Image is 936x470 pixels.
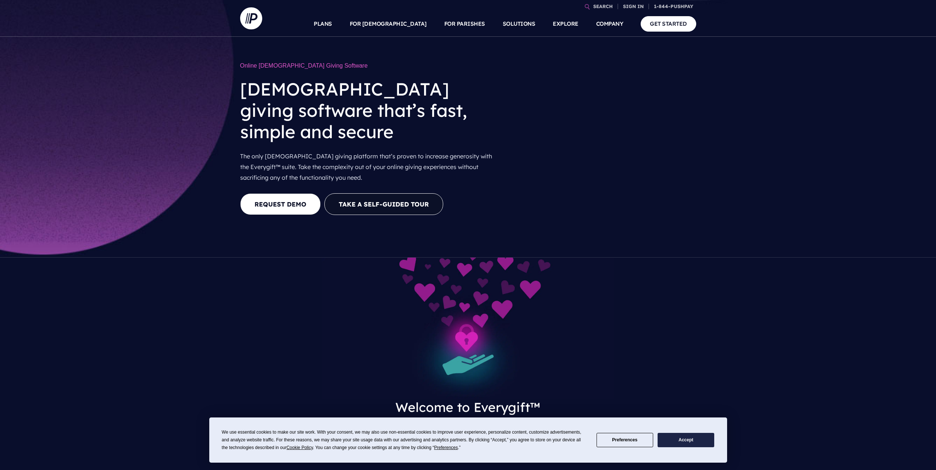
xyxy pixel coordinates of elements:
button: Preferences [597,433,653,447]
h1: Online [DEMOGRAPHIC_DATA] Giving Software [240,59,501,73]
h3: Welcome to Everygift™ [322,399,614,422]
div: Cookie Consent Prompt [209,417,727,463]
picture: everygift-impact [322,259,614,266]
button: Accept [658,433,714,447]
a: SOLUTIONS [503,11,535,37]
a: PLANS [314,11,332,37]
span: Cookie Policy [287,445,313,450]
a: REQUEST DEMO [240,193,321,215]
a: COMPANY [596,11,623,37]
span: Preferences [434,445,458,450]
div: We use essential cookies to make our site work. With your consent, we may also use non-essential ... [222,428,588,452]
a: FOR PARISHES [444,11,485,37]
button: Take a Self-guided Tour [324,193,443,215]
a: FOR [DEMOGRAPHIC_DATA] [350,11,427,37]
p: The only [DEMOGRAPHIC_DATA] giving platform that’s proven to increase generosity with the Everygi... [240,148,501,186]
h2: [DEMOGRAPHIC_DATA] giving software that’s fast, simple and secure [240,73,501,148]
a: EXPLORE [553,11,579,37]
a: GET STARTED [641,16,696,31]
